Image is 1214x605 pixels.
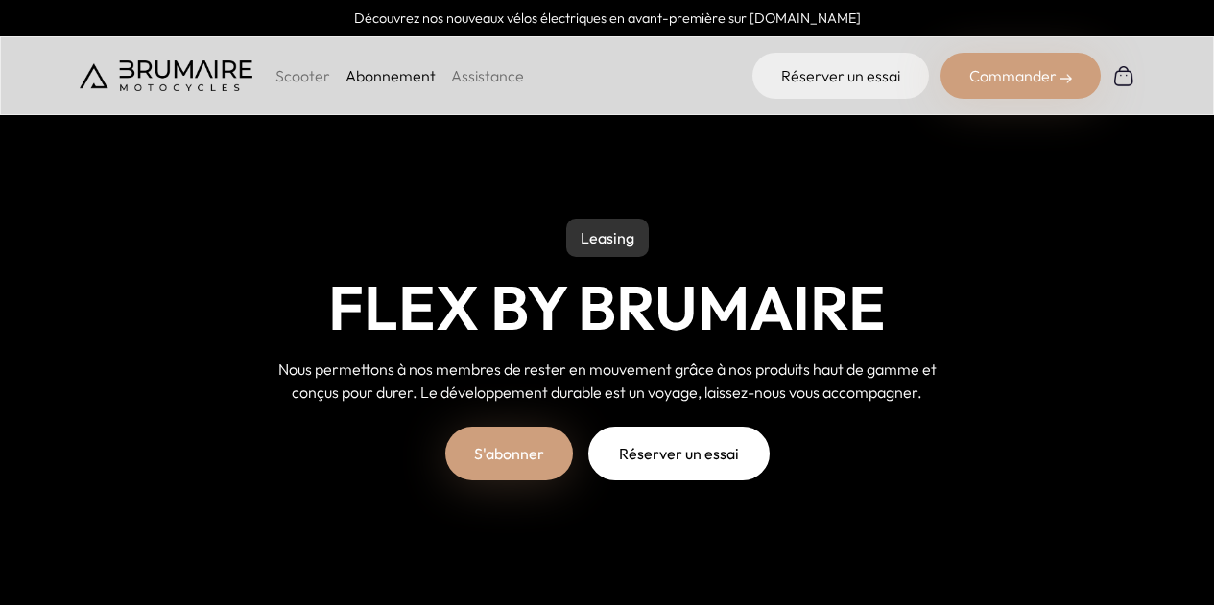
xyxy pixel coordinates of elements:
a: Abonnement [345,66,436,85]
a: Assistance [451,66,524,85]
img: right-arrow-2.png [1060,73,1072,84]
a: Réserver un essai [588,427,770,480]
p: Leasing [566,219,649,257]
a: S'abonner [445,427,573,480]
img: Brumaire Motocycles [80,60,252,91]
h1: Flex by Brumaire [328,272,886,343]
a: Réserver un essai [752,53,929,99]
span: Nous permettons à nos membres de rester en mouvement grâce à nos produits haut de gamme et conçus... [278,360,937,402]
p: Scooter [275,64,330,87]
div: Commander [940,53,1101,99]
img: Panier [1112,64,1135,87]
